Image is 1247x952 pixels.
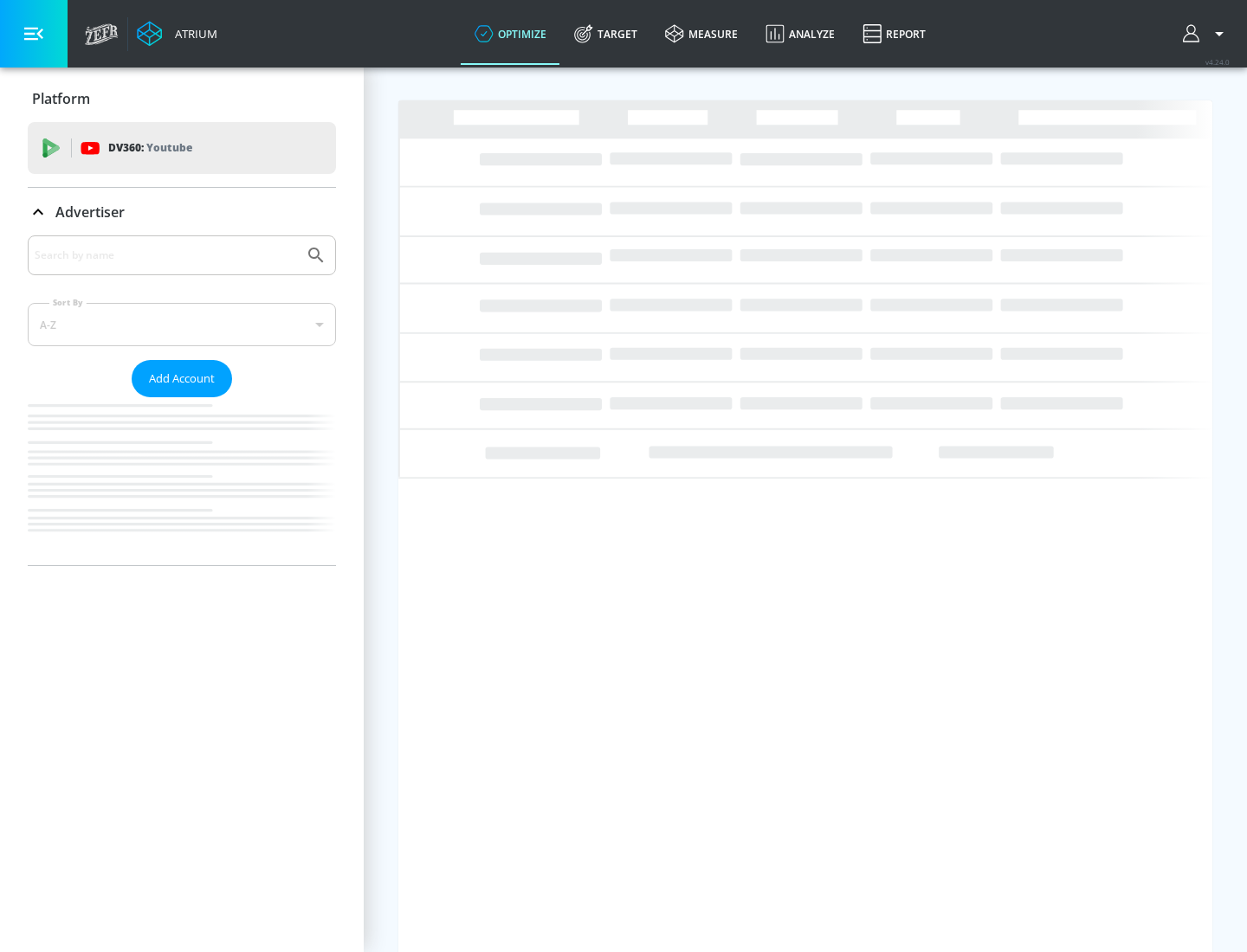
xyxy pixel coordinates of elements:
[168,26,217,42] div: Atrium
[849,3,940,65] a: Report
[28,74,336,123] div: Platform
[35,244,297,267] input: Search by name
[28,303,336,346] div: A-Z
[651,3,752,65] a: measure
[461,3,560,65] a: optimize
[108,138,192,158] p: DV360:
[146,138,192,157] p: Youtube
[560,3,651,65] a: Target
[49,297,87,308] label: Sort By
[28,122,336,174] div: DV360: Youtube
[752,3,849,65] a: Analyze
[28,188,336,236] div: Advertiser
[55,203,125,222] p: Advertiser
[132,360,232,397] button: Add Account
[32,89,90,108] p: Platform
[149,369,215,389] span: Add Account
[28,397,336,565] nav: list of Advertiser
[1205,57,1230,67] span: v 4.24.0
[28,235,336,565] div: Advertiser
[137,21,217,47] a: Atrium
